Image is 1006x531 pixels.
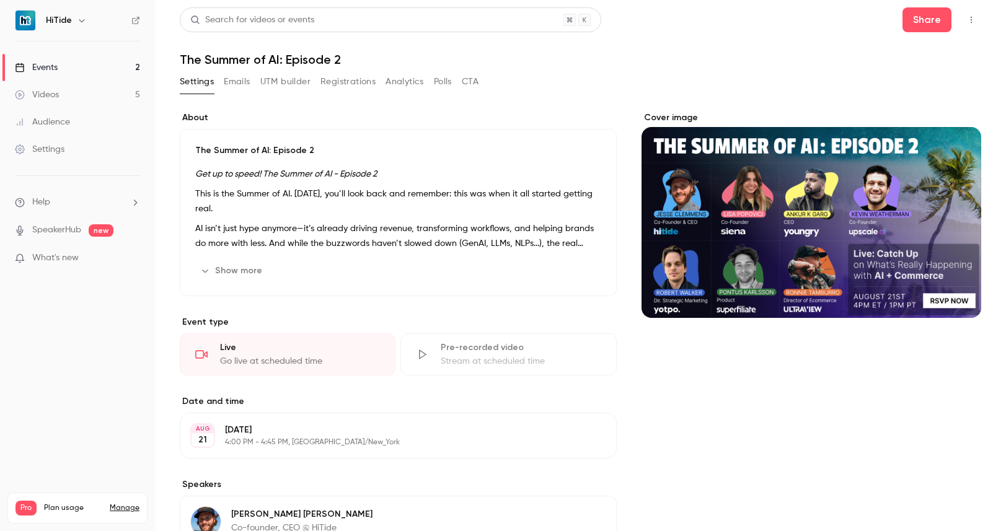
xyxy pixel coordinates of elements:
div: Pre-recorded video [441,341,601,354]
div: Audience [15,116,70,128]
div: AUG [192,424,214,433]
button: Share [902,7,951,32]
a: Manage [110,503,139,513]
button: Settings [180,72,214,92]
p: Event type [180,316,617,328]
img: HiTide [15,11,35,30]
p: 4:00 PM - 4:45 PM, [GEOGRAPHIC_DATA]/New_York [225,437,551,447]
div: Events [15,61,58,74]
div: Pre-recorded videoStream at scheduled time [400,333,616,375]
section: Cover image [642,112,981,318]
label: Cover image [642,112,981,124]
div: Live [220,341,380,354]
p: This is the Summer of AI. [DATE], you’ll look back and remember: this was when it all started get... [195,187,601,216]
p: The Summer of AI: Episode 2 [195,144,601,157]
span: Pro [15,501,37,516]
div: Go live at scheduled time [220,355,380,367]
span: What's new [32,252,79,265]
h6: HiTide [46,14,72,27]
a: SpeakerHub [32,224,81,237]
label: Speakers [180,478,617,491]
button: CTA [462,72,479,92]
p: 21 [198,434,207,446]
button: Analytics [386,72,424,92]
div: Search for videos or events [190,14,314,27]
div: Videos [15,89,59,101]
div: Stream at scheduled time [441,355,601,367]
em: Get up to speed! The Summer of AI - Episode 2 [195,170,377,178]
span: new [89,224,113,237]
span: Help [32,196,50,209]
p: [DATE] [225,424,551,436]
li: help-dropdown-opener [15,196,140,209]
h1: The Summer of AI: Episode 2 [180,52,981,67]
button: Show more [195,261,270,281]
button: Emails [224,72,250,92]
button: UTM builder [260,72,311,92]
div: LiveGo live at scheduled time [180,333,395,375]
label: About [180,112,617,124]
p: [PERSON_NAME] [PERSON_NAME] [231,508,536,520]
div: Settings [15,143,64,156]
button: Polls [434,72,452,92]
span: Plan usage [44,503,102,513]
button: Registrations [320,72,376,92]
label: Date and time [180,395,617,408]
p: AI isn’t just hype anymore—it’s already driving revenue, transforming workflows, and helping bran... [195,221,601,251]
